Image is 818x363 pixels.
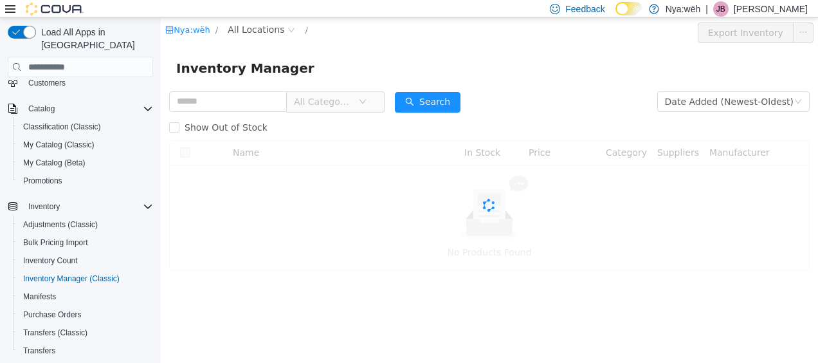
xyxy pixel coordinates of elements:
a: Classification (Classic) [18,119,106,135]
button: Promotions [13,172,158,190]
button: Inventory Manager (Classic) [13,270,158,288]
a: Manifests [18,289,61,304]
div: Date Added (Newest-Oldest) [504,74,633,93]
button: Adjustments (Classic) [13,216,158,234]
button: Purchase Orders [13,306,158,324]
span: / [55,7,57,17]
span: Bulk Pricing Import [23,237,88,248]
button: Catalog [23,101,60,116]
a: Transfers [18,343,60,358]
span: Feedback [565,3,604,15]
button: Transfers [13,342,158,360]
button: Export Inventory [537,5,633,25]
span: My Catalog (Beta) [23,158,86,168]
a: Bulk Pricing Import [18,235,93,250]
span: Customers [28,78,66,88]
span: Manifests [23,292,56,302]
p: [PERSON_NAME] [734,1,808,17]
a: Customers [23,75,71,91]
i: icon: down [633,80,641,89]
span: Purchase Orders [23,310,82,320]
button: Inventory [3,198,158,216]
span: Adjustments (Classic) [23,219,98,230]
a: icon: shopNya:wëh [5,7,50,17]
span: All Locations [67,5,123,19]
span: Transfers [23,346,55,356]
a: My Catalog (Beta) [18,155,91,171]
span: My Catalog (Classic) [23,140,95,150]
a: Adjustments (Classic) [18,217,103,232]
span: Transfers (Classic) [23,328,87,338]
button: Transfers (Classic) [13,324,158,342]
span: Show Out of Stock [19,104,112,115]
span: JB [716,1,725,17]
span: Classification (Classic) [23,122,101,132]
span: Manifests [18,289,153,304]
p: Nya:wëh [666,1,700,17]
span: My Catalog (Classic) [18,137,153,153]
span: All Categories [133,77,192,90]
span: Inventory Manager [15,40,161,60]
button: Customers [3,73,158,91]
img: Cova [26,3,84,15]
span: Promotions [23,176,62,186]
button: Manifests [13,288,158,306]
p: | [705,1,708,17]
span: Load All Apps in [GEOGRAPHIC_DATA] [36,26,153,51]
button: Inventory [23,199,65,214]
span: Catalog [23,101,153,116]
a: My Catalog (Classic) [18,137,100,153]
i: icon: down [198,80,206,89]
div: Jenna Bristol [713,1,729,17]
span: Purchase Orders [18,307,153,322]
span: Transfers [18,343,153,358]
span: Inventory Count [18,253,153,268]
span: My Catalog (Beta) [18,155,153,171]
i: icon: shop [5,8,13,16]
span: Inventory [23,199,153,214]
button: My Catalog (Beta) [13,154,158,172]
button: My Catalog (Classic) [13,136,158,154]
span: Inventory Count [23,256,78,266]
a: Purchase Orders [18,307,87,322]
span: Bulk Pricing Import [18,235,153,250]
a: Inventory Manager (Classic) [18,271,125,286]
span: Adjustments (Classic) [18,217,153,232]
span: Catalog [28,104,55,114]
button: icon: ellipsis [632,5,653,25]
a: Inventory Count [18,253,83,268]
button: Catalog [3,100,158,118]
span: Classification (Classic) [18,119,153,135]
a: Transfers (Classic) [18,325,93,340]
input: Dark Mode [615,2,642,15]
span: Promotions [18,173,153,189]
span: / [145,7,147,17]
span: Inventory Manager (Classic) [23,274,120,284]
button: Inventory Count [13,252,158,270]
span: Inventory Manager (Classic) [18,271,153,286]
button: icon: searchSearch [234,74,300,95]
a: Promotions [18,173,68,189]
button: Classification (Classic) [13,118,158,136]
button: Bulk Pricing Import [13,234,158,252]
span: Transfers (Classic) [18,325,153,340]
span: Inventory [28,201,60,212]
span: Customers [23,74,153,90]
